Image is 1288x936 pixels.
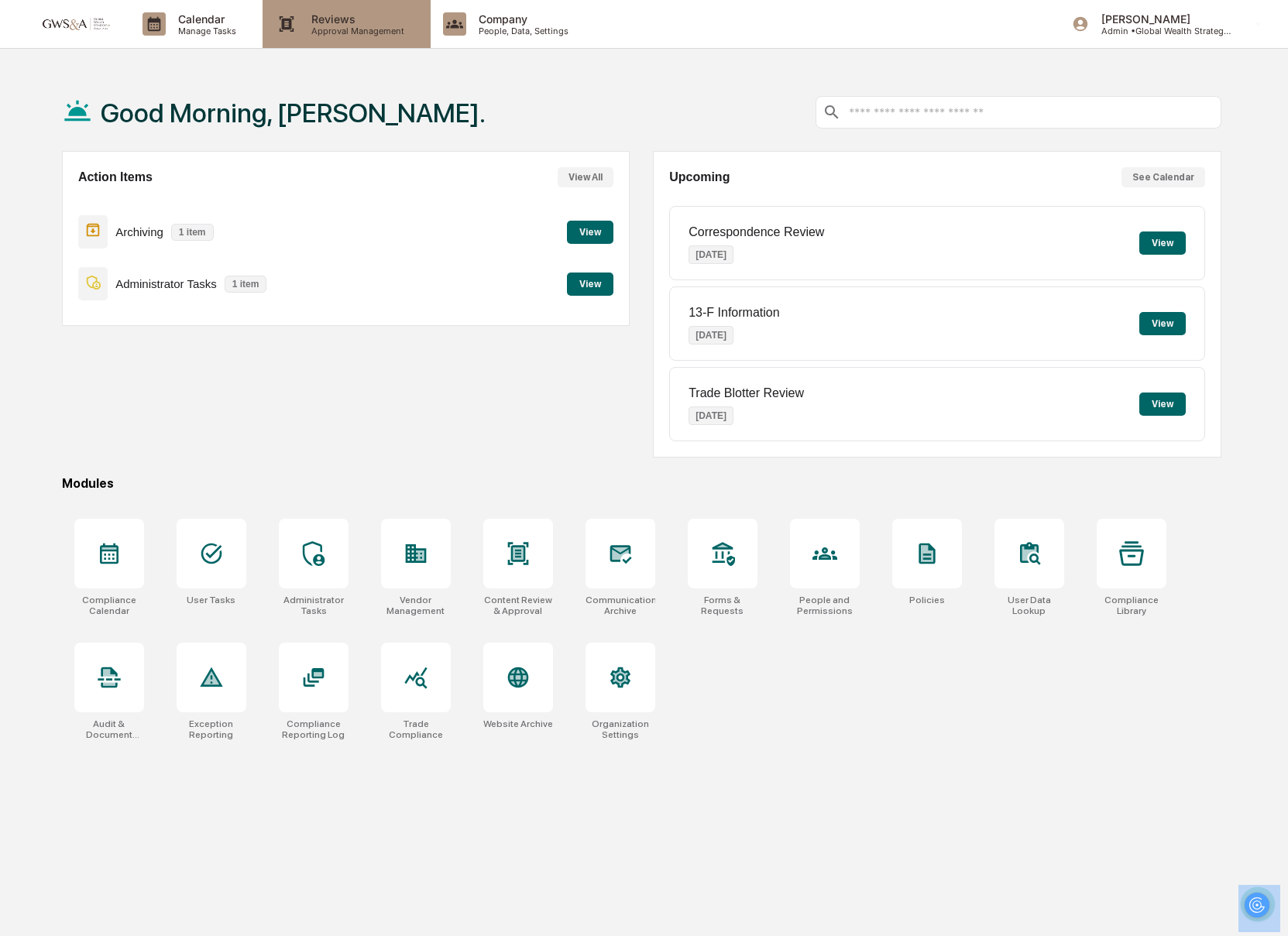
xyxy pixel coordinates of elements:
[790,595,860,616] div: People and Permissions
[53,118,254,134] div: Start new chat
[15,118,43,146] img: 1746055101610-c473b297-6a78-478c-a979-82029cc54cd1
[567,273,613,296] button: View
[567,276,613,290] a: View
[15,197,28,209] div: 🖐️
[78,170,153,184] h2: Action Items
[101,98,486,129] h1: Good Morning, [PERSON_NAME].
[109,262,187,274] a: Powered byPylon
[187,595,235,605] div: User Tasks
[299,26,412,36] p: Approval Management
[1089,26,1233,36] p: Admin • Global Wealth Strategies Associates
[483,718,553,729] div: Website Archive
[689,406,733,425] p: [DATE]
[106,189,198,217] a: 🗄️Attestations
[994,595,1064,616] div: User Data Lookup
[115,225,163,238] p: Archiving
[74,718,144,740] div: Audit & Document Logs
[483,595,553,616] div: Content Review & Approval
[1089,12,1233,26] p: [PERSON_NAME]
[381,718,451,740] div: Trade Compliance
[1121,167,1205,187] button: See Calendar
[74,595,144,616] div: Compliance Calendar
[909,595,945,605] div: Policies
[586,718,655,740] div: Organization Settings
[115,277,217,290] p: Administrator Tasks
[689,306,779,320] p: 13-F Information
[688,595,757,616] div: Forms & Requests
[299,12,412,26] p: Reviews
[154,262,187,274] span: Pylon
[53,134,196,146] div: We're available if you need us!
[225,276,267,293] p: 1 item
[1238,885,1280,927] iframe: Open customer support
[567,224,613,238] a: View
[567,221,613,244] button: View
[381,595,451,616] div: Vendor Management
[166,26,244,36] p: Manage Tasks
[31,195,100,211] span: Preclearance
[171,224,214,241] p: 1 item
[689,225,824,239] p: Correspondence Review
[166,12,244,26] p: Calendar
[1139,312,1186,335] button: View
[586,595,655,616] div: Communications Archive
[558,167,613,187] button: View All
[177,718,246,740] div: Exception Reporting
[37,16,112,31] img: logo
[15,226,28,238] div: 🔎
[9,218,104,246] a: 🔎Data Lookup
[466,12,576,26] p: Company
[62,476,1221,491] div: Modules
[1139,393,1186,416] button: View
[689,245,733,264] p: [DATE]
[466,26,576,36] p: People, Data, Settings
[279,718,349,740] div: Compliance Reporting Log
[689,386,804,400] p: Trade Blotter Review
[1097,595,1166,616] div: Compliance Library
[15,33,282,57] p: How can we help?
[689,326,733,345] p: [DATE]
[279,595,349,616] div: Administrator Tasks
[31,225,98,240] span: Data Lookup
[263,123,282,142] button: Start new chat
[128,195,192,211] span: Attestations
[1139,231,1186,255] button: View
[669,170,730,184] h2: Upcoming
[9,189,106,217] a: 🖐️Preclearance
[112,197,125,209] div: 🗄️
